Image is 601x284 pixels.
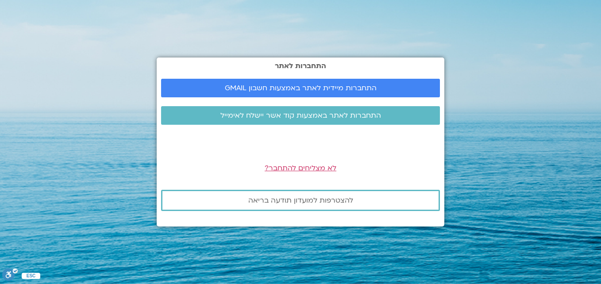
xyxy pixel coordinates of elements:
[265,163,336,173] a: לא מצליחים להתחבר?
[248,196,353,204] span: להצטרפות למועדון תודעה בריאה
[161,190,440,211] a: להצטרפות למועדון תודעה בריאה
[220,111,381,119] span: התחברות לאתר באמצעות קוד אשר יישלח לאימייל
[161,62,440,70] h2: התחברות לאתר
[225,84,377,92] span: התחברות מיידית לאתר באמצעות חשבון GMAIL
[161,79,440,97] a: התחברות מיידית לאתר באמצעות חשבון GMAIL
[161,106,440,125] a: התחברות לאתר באמצעות קוד אשר יישלח לאימייל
